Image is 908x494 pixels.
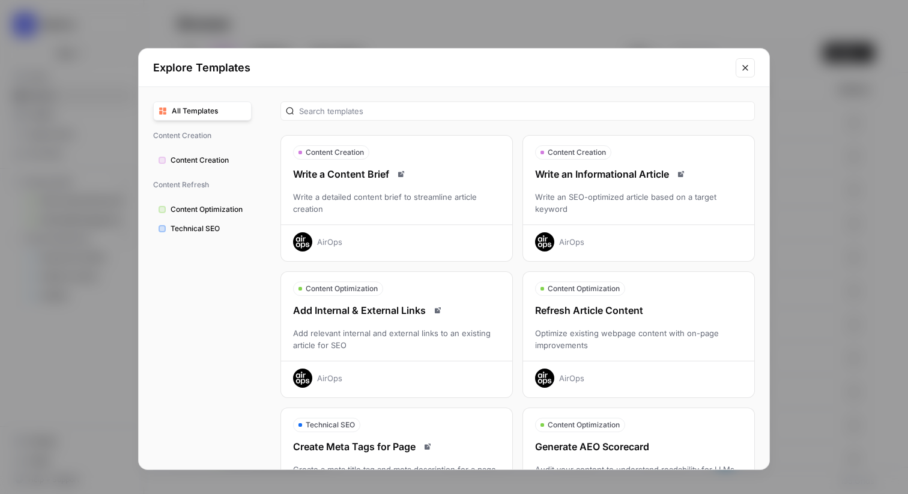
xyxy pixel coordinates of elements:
div: AirOps [317,236,342,248]
button: Content Optimization [153,200,252,219]
span: All Templates [172,106,246,116]
a: Read docs [394,167,408,181]
button: Content CreationWrite a Content BriefRead docsWrite a detailed content brief to streamline articl... [280,135,513,262]
div: Refresh Article Content [523,303,754,318]
button: Technical SEO [153,219,252,238]
button: All Templates [153,101,252,121]
button: Content Creation [153,151,252,170]
h2: Explore Templates [153,59,728,76]
div: AirOps [317,372,342,384]
a: Read docs [431,303,445,318]
span: Content Creation [153,125,252,146]
div: Add relevant internal and external links to an existing article for SEO [281,327,512,351]
span: Content Creation [306,147,364,158]
span: Content Creation [171,155,246,166]
a: Read docs [420,439,435,454]
button: Content OptimizationAdd Internal & External LinksRead docsAdd relevant internal and external link... [280,271,513,398]
div: Generate AEO Scorecard [523,439,754,454]
button: Content CreationWrite an Informational ArticleRead docsWrite an SEO-optimized article based on a ... [522,135,755,262]
span: Technical SEO [171,223,246,234]
div: Write a detailed content brief to streamline article creation [281,191,512,215]
a: Read docs [674,167,688,181]
div: AirOps [559,236,584,248]
div: Write an Informational Article [523,167,754,181]
button: Content OptimizationRefresh Article ContentOptimize existing webpage content with on-page improve... [522,271,755,398]
span: Content Optimization [306,283,378,294]
span: Content Creation [548,147,606,158]
div: Write a Content Brief [281,167,512,181]
div: Add Internal & External Links [281,303,512,318]
div: Create a meta title tag and meta description for a page [281,463,512,475]
div: Write an SEO-optimized article based on a target keyword [523,191,754,215]
span: Technical SEO [306,420,355,430]
div: AirOps [559,372,584,384]
span: Content Optimization [548,420,620,430]
span: Content Optimization [171,204,246,215]
div: Audit your content to understand readability for LLMs [523,463,754,475]
div: Create Meta Tags for Page [281,439,512,454]
input: Search templates [299,105,749,117]
button: Close modal [736,58,755,77]
div: Optimize existing webpage content with on-page improvements [523,327,754,351]
span: Content Optimization [548,283,620,294]
span: Content Refresh [153,175,252,195]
